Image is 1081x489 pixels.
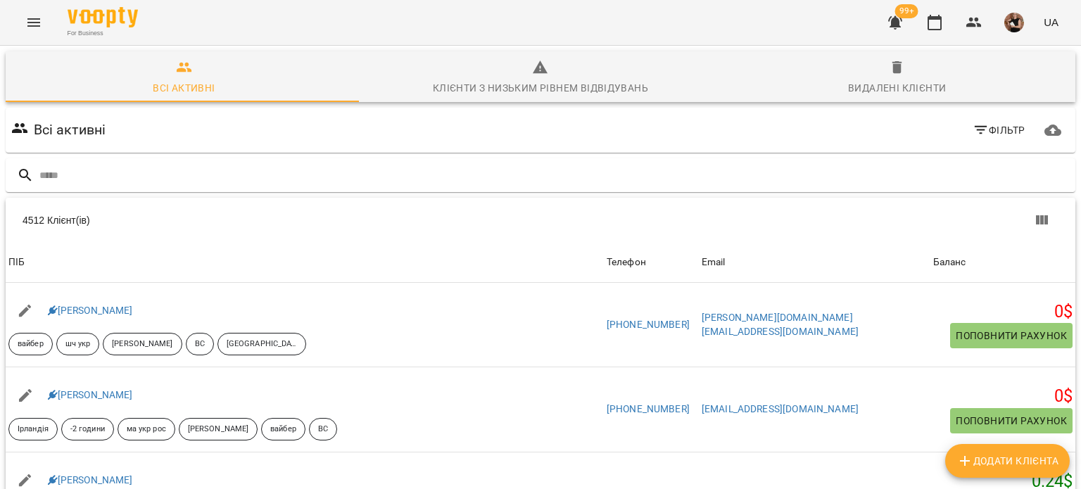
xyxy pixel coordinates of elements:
[702,254,726,271] div: Sort
[188,424,248,436] p: [PERSON_NAME]
[933,254,1073,271] span: Баланс
[65,338,91,350] p: шч укр
[153,80,215,96] div: Всі активні
[433,80,648,96] div: Клієнти з низьким рівнем відвідувань
[607,254,646,271] div: Телефон
[318,424,328,436] p: ВС
[973,122,1025,139] span: Фільтр
[179,418,258,440] div: [PERSON_NAME]
[112,338,172,350] p: [PERSON_NAME]
[933,301,1073,323] h5: 0 $
[48,474,133,485] a: [PERSON_NAME]
[8,333,53,355] div: вайбер
[118,418,175,440] div: ма укр рос
[103,333,182,355] div: [PERSON_NAME]
[127,424,166,436] p: ма укр рос
[68,7,138,27] img: Voopty Logo
[1004,13,1024,32] img: 5944c1aeb726a5a997002a54cb6a01a3.jpg
[8,254,25,271] div: Sort
[607,319,690,330] a: [PHONE_NUMBER]
[933,254,966,271] div: Sort
[261,418,305,440] div: вайбер
[950,323,1073,348] button: Поповнити рахунок
[18,424,49,436] p: Ірландія
[227,338,297,350] p: [GEOGRAPHIC_DATA]
[1044,15,1058,30] span: UA
[34,119,106,141] h6: Всі активні
[1025,203,1058,237] button: Вигляд колонок
[48,389,133,400] a: [PERSON_NAME]
[8,418,58,440] div: Ірландія
[956,452,1058,469] span: Додати клієнта
[6,198,1075,243] div: Table Toolbar
[956,412,1067,429] span: Поповнити рахунок
[950,408,1073,433] button: Поповнити рахунок
[933,254,966,271] div: Баланс
[217,333,306,355] div: [GEOGRAPHIC_DATA]
[945,444,1070,478] button: Додати клієнта
[607,403,690,414] a: [PHONE_NUMBER]
[23,213,557,227] div: 4512 Клієнт(ів)
[1038,9,1064,35] button: UA
[702,254,928,271] span: Email
[848,80,946,96] div: Видалені клієнти
[8,254,25,271] div: ПІБ
[48,305,133,316] a: [PERSON_NAME]
[186,333,214,355] div: ВС
[607,254,646,271] div: Sort
[702,254,726,271] div: Email
[8,254,601,271] span: ПІБ
[956,327,1067,344] span: Поповнити рахунок
[195,338,205,350] p: ВС
[933,386,1073,407] h5: 0 $
[967,118,1031,143] button: Фільтр
[270,424,296,436] p: вайбер
[702,403,859,414] a: [EMAIL_ADDRESS][DOMAIN_NAME]
[56,333,100,355] div: шч укр
[61,418,114,440] div: -2 години
[68,29,138,38] span: For Business
[70,424,105,436] p: -2 години
[607,254,696,271] span: Телефон
[895,4,918,18] span: 99+
[18,338,44,350] p: вайбер
[309,418,337,440] div: ВС
[702,312,859,337] a: [PERSON_NAME][DOMAIN_NAME][EMAIL_ADDRESS][DOMAIN_NAME]
[17,6,51,39] button: Menu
